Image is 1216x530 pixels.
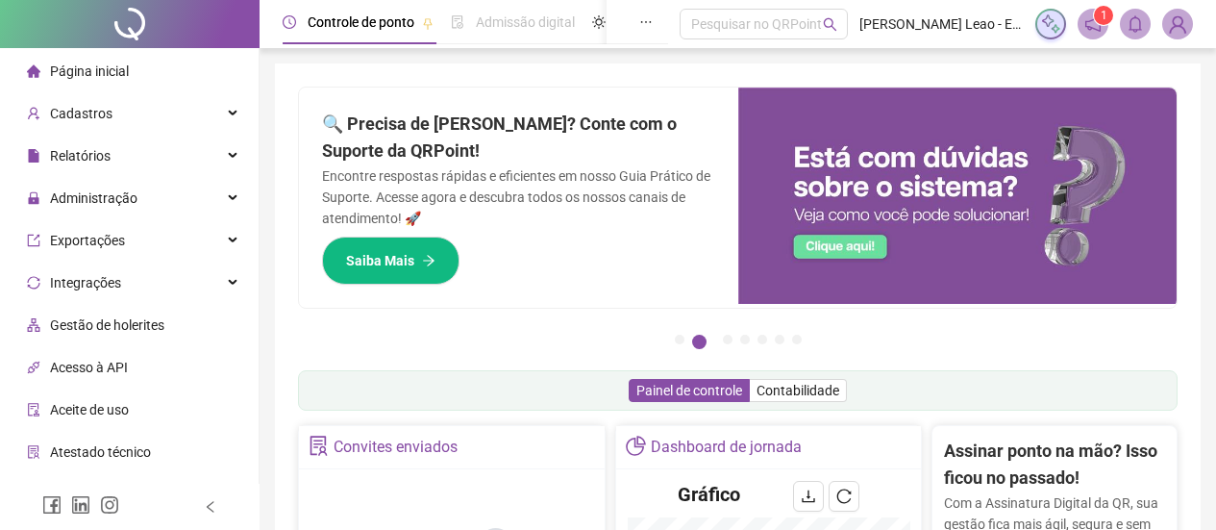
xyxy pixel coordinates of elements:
[27,445,40,459] span: solution
[1040,13,1061,35] img: sparkle-icon.fc2bf0ac1784a2077858766a79e2daf3.svg
[50,360,128,375] span: Acesso à API
[1127,15,1144,33] span: bell
[27,234,40,247] span: export
[204,500,217,514] span: left
[757,335,767,344] button: 5
[1084,15,1102,33] span: notification
[50,190,137,206] span: Administração
[309,436,329,456] span: solution
[27,191,40,205] span: lock
[738,88,1178,304] img: banner%2F0cf4e1f0-cb71-40ef-aa93-44bd3d4ee559.png
[775,335,784,344] button: 6
[692,335,707,349] button: 2
[42,495,62,515] span: facebook
[678,481,740,508] h4: Gráfico
[639,15,653,29] span: ellipsis
[334,431,458,464] div: Convites enviados
[823,17,837,32] span: search
[50,148,111,164] span: Relatórios
[801,489,816,504] span: download
[322,111,715,165] h2: 🔍 Precisa de [PERSON_NAME]? Conte com o Suporte da QRPoint!
[651,431,802,464] div: Dashboard de jornada
[50,317,164,333] span: Gestão de holerites
[50,444,151,460] span: Atestado técnico
[346,250,414,271] span: Saiba Mais
[27,107,40,120] span: user-add
[757,383,839,398] span: Contabilidade
[792,335,802,344] button: 7
[636,383,742,398] span: Painel de controle
[859,13,1024,35] span: [PERSON_NAME] Leao - Ecolur Empresa de Coleta de Lixo Urbano
[1151,465,1197,511] iframe: Intercom live chat
[50,106,112,121] span: Cadastros
[740,335,750,344] button: 4
[308,14,414,30] span: Controle de ponto
[100,495,119,515] span: instagram
[675,335,684,344] button: 1
[422,17,434,29] span: pushpin
[50,275,121,290] span: Integrações
[723,335,732,344] button: 3
[626,436,646,456] span: pie-chart
[27,403,40,416] span: audit
[27,361,40,374] span: api
[1163,10,1192,38] img: 95166
[322,237,459,285] button: Saiba Mais
[27,64,40,78] span: home
[27,318,40,332] span: apartment
[592,15,606,29] span: sun
[50,233,125,248] span: Exportações
[283,15,296,29] span: clock-circle
[71,495,90,515] span: linkedin
[451,15,464,29] span: file-done
[50,63,129,79] span: Página inicial
[422,254,435,267] span: arrow-right
[476,14,575,30] span: Admissão digital
[1094,6,1113,25] sup: 1
[322,165,715,229] p: Encontre respostas rápidas e eficientes em nosso Guia Prático de Suporte. Acesse agora e descubra...
[1101,9,1107,22] span: 1
[944,438,1165,492] h2: Assinar ponto na mão? Isso ficou no passado!
[27,276,40,290] span: sync
[27,149,40,163] span: file
[836,489,852,504] span: reload
[50,402,129,417] span: Aceite de uso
